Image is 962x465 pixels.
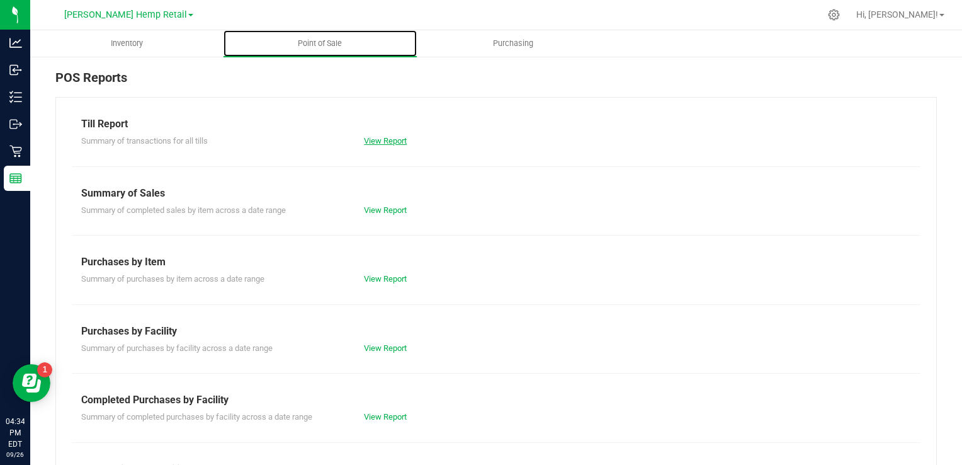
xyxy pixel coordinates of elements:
iframe: Resource center unread badge [37,362,52,377]
iframe: Resource center [13,364,50,402]
div: Summary of Sales [81,186,911,201]
inline-svg: Reports [9,172,22,185]
div: Purchases by Facility [81,324,911,339]
span: [PERSON_NAME] Hemp Retail [64,9,187,20]
p: 09/26 [6,450,25,459]
p: 04:34 PM EDT [6,416,25,450]
a: View Report [364,343,407,353]
span: Hi, [PERSON_NAME]! [856,9,938,20]
div: Till Report [81,117,911,132]
div: Completed Purchases by Facility [81,393,911,408]
a: Purchasing [417,30,610,57]
inline-svg: Inventory [9,91,22,103]
span: Point of Sale [281,38,359,49]
inline-svg: Outbound [9,118,22,130]
a: View Report [364,274,407,284]
span: Summary of purchases by facility across a date range [81,343,273,353]
a: Inventory [30,30,224,57]
span: Summary of purchases by item across a date range [81,274,264,284]
inline-svg: Inbound [9,64,22,76]
span: Purchasing [476,38,550,49]
span: Inventory [94,38,160,49]
span: Summary of completed sales by item across a date range [81,205,286,215]
a: View Report [364,412,407,422]
a: Point of Sale [224,30,417,57]
inline-svg: Analytics [9,37,22,49]
a: View Report [364,136,407,146]
div: Manage settings [826,9,842,21]
div: POS Reports [55,68,937,97]
a: View Report [364,205,407,215]
div: Purchases by Item [81,255,911,270]
span: Summary of completed purchases by facility across a date range [81,412,312,422]
inline-svg: Retail [9,145,22,158]
span: Summary of transactions for all tills [81,136,208,146]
